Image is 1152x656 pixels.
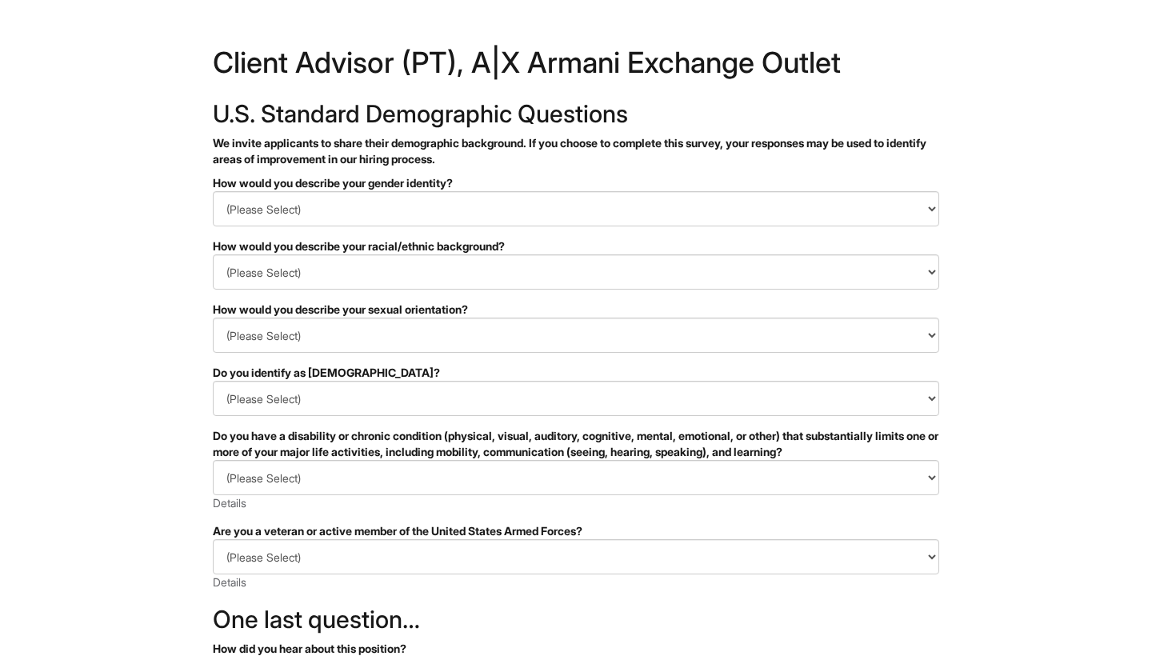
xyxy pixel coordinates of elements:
a: Details [213,496,246,510]
select: How would you describe your gender identity? [213,191,939,226]
div: Are you a veteran or active member of the United States Armed Forces? [213,523,939,539]
select: How would you describe your sexual orientation? [213,318,939,353]
a: Details [213,575,246,589]
p: We invite applicants to share their demographic background. If you choose to complete this survey... [213,135,939,167]
div: Do you have a disability or chronic condition (physical, visual, auditory, cognitive, mental, emo... [213,428,939,460]
div: How would you describe your sexual orientation? [213,302,939,318]
div: How would you describe your gender identity? [213,175,939,191]
select: Do you have a disability or chronic condition (physical, visual, auditory, cognitive, mental, emo... [213,460,939,495]
div: Do you identify as [DEMOGRAPHIC_DATA]? [213,365,939,381]
h1: Client Advisor (PT), A|X Armani Exchange Outlet [213,48,939,85]
select: How would you describe your racial/ethnic background? [213,254,939,290]
select: Do you identify as transgender? [213,381,939,416]
h2: One last question… [213,606,939,633]
h2: U.S. Standard Demographic Questions [213,101,939,127]
div: How would you describe your racial/ethnic background? [213,238,939,254]
select: Are you a veteran or active member of the United States Armed Forces? [213,539,939,574]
